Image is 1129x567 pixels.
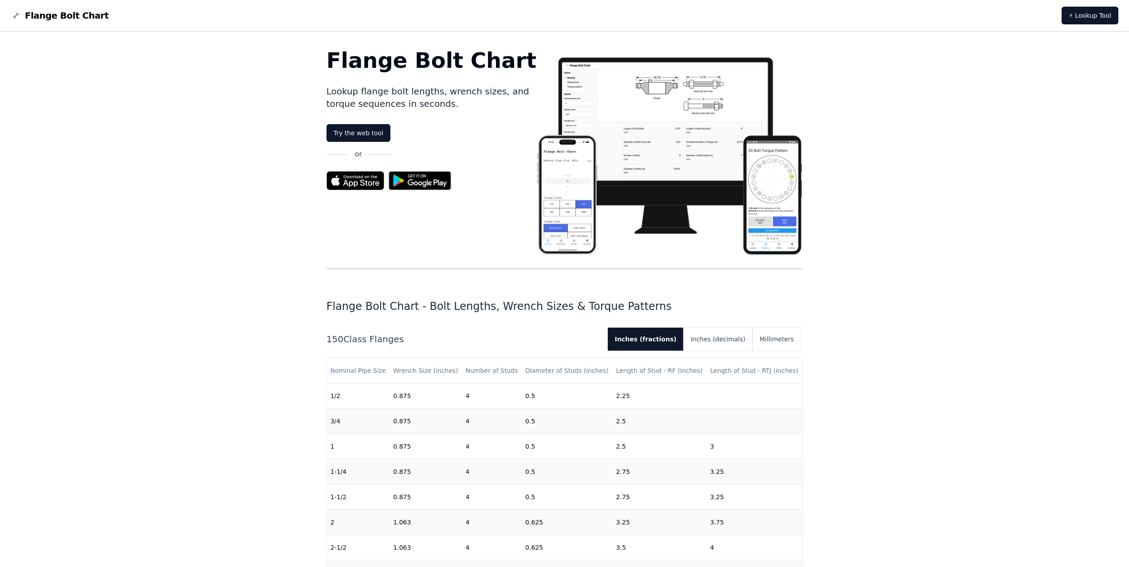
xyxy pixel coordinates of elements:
[355,149,362,160] p: or
[327,510,390,535] td: 2
[522,459,613,485] td: 0.5
[389,459,462,485] td: 0.875
[613,510,707,535] td: 3.25
[384,167,456,195] img: Get it on Google Play
[522,510,613,535] td: 0.625
[613,383,707,409] td: 2.25
[522,485,613,510] td: 0.5
[389,409,462,434] td: 0.875
[11,10,21,21] img: Flange Bolt Chart Logo
[462,535,522,560] td: 4
[462,434,522,459] td: 4
[462,358,522,383] th: Number of Studs
[707,434,802,459] td: 3
[462,510,522,535] td: 4
[752,328,801,351] button: Millimeters
[707,459,802,485] td: 3.25
[707,485,802,510] td: 3.25
[389,535,462,560] td: 1.063
[11,9,109,22] a: Flange Bolt Chart LogoFlange Bolt Chart
[462,459,522,485] td: 4
[462,485,522,510] td: 4
[389,485,462,510] td: 0.875
[707,358,802,383] th: Length of Stud - RTJ (inches)
[1062,7,1118,24] a: ⚡ Lookup Tool
[327,535,390,560] td: 2-1/2
[327,485,390,510] td: 1-1/2
[522,409,613,434] td: 0.5
[327,333,601,345] h2: 150 Class Flanges
[684,328,752,351] button: Inches (decimals)
[25,9,109,22] span: Flange Bolt Chart
[613,485,707,510] td: 2.75
[327,383,390,409] td: 1/2
[327,459,390,485] td: 1-1/4
[613,535,707,560] td: 3.5
[522,535,613,560] td: 0.625
[613,459,707,485] td: 2.75
[522,358,613,383] th: Diameter of Studs (inches)
[327,85,537,110] p: Lookup flange bolt lengths, wrench sizes, and torque sequences in seconds.
[327,124,390,142] a: Try the web tool
[327,358,390,383] th: Nominal Pipe Size
[613,409,707,434] td: 2.5
[389,510,462,535] td: 1.063
[327,409,390,434] td: 3/4
[608,328,684,351] button: Inches (fractions)
[613,434,707,459] td: 2.5
[522,434,613,459] td: 0.5
[389,383,462,409] td: 0.875
[327,50,537,71] h1: Flange Bolt Chart
[613,358,707,383] th: Length of Stud - RF (inches)
[327,434,390,459] td: 1
[462,409,522,434] td: 4
[707,535,802,560] td: 4
[536,50,802,254] img: Flange bolt chart app screenshot
[389,434,462,459] td: 0.875
[327,171,384,190] img: App Store badge for the Flange Bolt Chart app
[462,383,522,409] td: 4
[327,299,803,313] h1: Flange Bolt Chart - Bolt Lengths, Wrench Sizes & Torque Patterns
[522,383,613,409] td: 0.5
[389,358,462,383] th: Wrench Size (inches)
[707,510,802,535] td: 3.75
